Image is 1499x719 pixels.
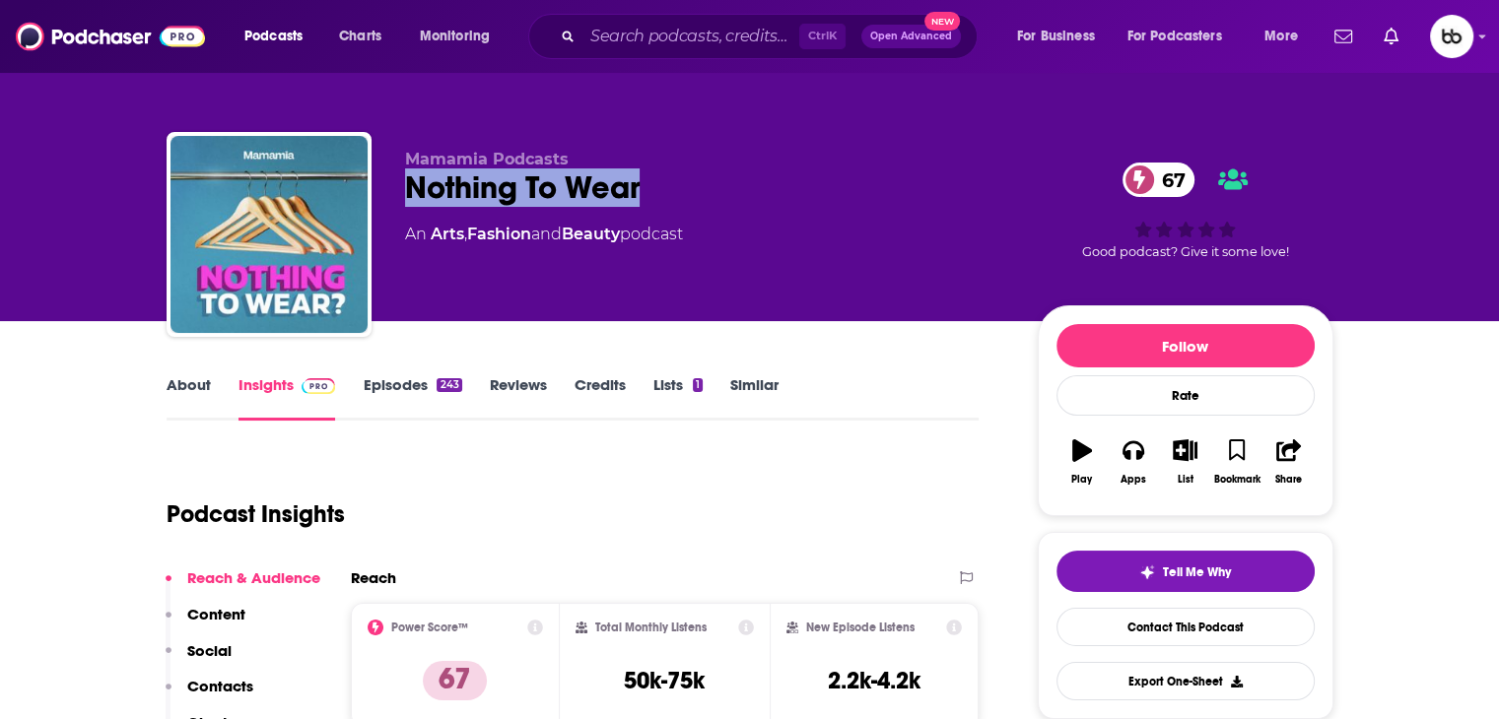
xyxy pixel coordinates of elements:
p: Social [187,641,232,660]
button: Share [1262,426,1314,497]
a: Fashion [467,225,531,243]
h2: Total Monthly Listens [595,621,707,634]
div: 1 [693,378,703,392]
h2: New Episode Listens [806,621,915,634]
span: Charts [339,23,381,50]
a: Reviews [490,375,547,421]
img: Podchaser - Follow, Share and Rate Podcasts [16,18,205,55]
div: An podcast [405,223,683,246]
button: Bookmark [1211,426,1262,497]
span: For Podcasters [1127,23,1222,50]
span: More [1264,23,1298,50]
img: tell me why sparkle [1139,564,1155,580]
a: Lists1 [653,375,703,421]
span: Monitoring [420,23,490,50]
button: Content [166,605,245,641]
span: Good podcast? Give it some love! [1082,244,1289,259]
img: Podchaser Pro [302,378,336,394]
p: Reach & Audience [187,568,320,587]
button: Play [1056,426,1108,497]
span: Tell Me Why [1163,564,1231,580]
span: , [464,225,467,243]
div: Play [1071,474,1092,486]
button: open menu [1003,21,1120,52]
span: Podcasts [244,23,303,50]
a: Show notifications dropdown [1327,20,1360,53]
button: open menu [231,21,328,52]
span: 67 [1142,163,1195,197]
h3: 50k-75k [624,666,705,695]
button: List [1159,426,1210,497]
button: Apps [1108,426,1159,497]
a: Credits [575,375,626,421]
h1: Podcast Insights [167,499,345,529]
div: Apps [1121,474,1146,486]
a: About [167,375,211,421]
button: open menu [406,21,515,52]
img: Nothing To Wear [170,136,368,333]
button: tell me why sparkleTell Me Why [1056,551,1315,592]
h2: Reach [351,568,396,587]
button: open menu [1251,21,1323,52]
span: Ctrl K [799,24,846,49]
span: Open Advanced [870,32,952,41]
a: InsightsPodchaser Pro [238,375,336,421]
div: Bookmark [1213,474,1260,486]
input: Search podcasts, credits, & more... [582,21,799,52]
span: For Business [1017,23,1095,50]
button: open menu [1115,21,1251,52]
img: User Profile [1430,15,1473,58]
p: Contacts [187,677,253,695]
div: Search podcasts, credits, & more... [547,14,996,59]
a: Contact This Podcast [1056,608,1315,646]
button: Open AdvancedNew [861,25,961,48]
button: Export One-Sheet [1056,662,1315,700]
h2: Power Score™ [391,621,468,634]
div: List [1178,474,1193,486]
span: and [531,225,562,243]
a: Similar [730,375,779,421]
a: Arts [431,225,464,243]
div: Share [1275,474,1302,486]
a: Beauty [562,225,620,243]
p: 67 [423,661,487,700]
button: Social [166,641,232,678]
span: New [924,12,960,31]
span: Logged in as aj15670 [1430,15,1473,58]
p: Content [187,605,245,623]
h3: 2.2k-4.2k [828,666,920,695]
a: Show notifications dropdown [1376,20,1406,53]
div: Rate [1056,375,1315,416]
div: 67Good podcast? Give it some love! [1038,150,1333,272]
a: 67 [1123,163,1195,197]
a: Charts [326,21,393,52]
div: 243 [437,378,461,392]
button: Show profile menu [1430,15,1473,58]
span: Mamamia Podcasts [405,150,569,168]
button: Follow [1056,324,1315,367]
button: Contacts [166,677,253,713]
button: Reach & Audience [166,568,320,605]
a: Episodes243 [363,375,461,421]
